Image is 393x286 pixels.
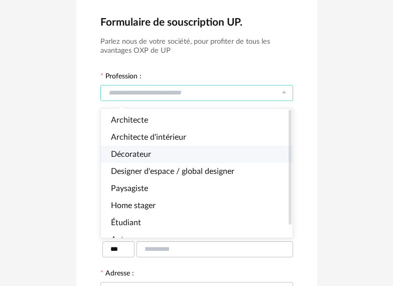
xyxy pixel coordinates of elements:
label: Adresse : [100,270,134,279]
span: Architecte d'intérieur [111,133,186,141]
span: Architecte [111,116,148,124]
label: Profession : [100,73,142,82]
span: Home stager [111,202,156,210]
span: Designer d'espace / global designer [111,167,234,175]
span: Étudiant [111,219,141,227]
span: Décorateur [111,150,151,158]
h2: Formulaire de souscription UP. [100,16,293,29]
h3: Parlez nous de votre société, pour profiter de tous les avantages OXP de UP [100,37,293,56]
span: Paysagiste [111,184,148,193]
